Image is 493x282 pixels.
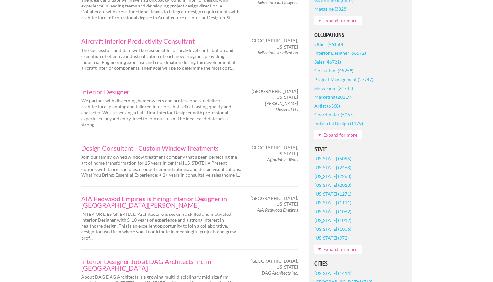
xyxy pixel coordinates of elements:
[250,38,298,50] span: [GEOGRAPHIC_DATA], [US_STATE]
[81,38,241,44] a: Aircraft Interior Productivity Consultant
[314,110,354,119] a: Coordinator (5067)
[314,233,349,242] a: [US_STATE] (972)
[314,245,362,254] a: Expand for more
[81,47,241,71] p: The successful candidate will be responsible for high-level contribution and execution of effecti...
[81,98,241,127] p: We partner with discerning homeowners and professionals to deliver architectural planning and tai...
[81,88,241,95] a: Interior Designer
[314,163,351,172] a: [US_STATE] (2468)
[314,130,362,139] a: Expand for more
[251,88,298,100] span: [GEOGRAPHIC_DATA] , [US_STATE]
[267,157,298,162] em: Affordable Blinds
[314,189,351,198] a: [US_STATE] (1271)
[314,16,362,25] a: Expand for more
[314,154,351,163] a: [US_STATE] (5096)
[314,101,340,110] a: Artist (6368)
[314,172,351,181] a: [US_STATE] (2268)
[314,49,366,57] a: Interior Designer (66572)
[314,75,373,84] a: Project Management (27747)
[257,207,298,213] em: AIA Redwood Empire’s
[81,211,241,241] p: INTERIOR DESIGNERTLCD Architecture is seeking a skilled and motivated Interior Designer with 5-10...
[262,270,298,275] em: DAG Architects Inc.
[250,258,298,270] span: [GEOGRAPHIC_DATA], [US_STATE]
[314,66,353,75] a: Consultant (45259)
[314,146,407,152] h5: State
[314,198,351,207] a: [US_STATE] (1111)
[265,100,298,112] em: [PERSON_NAME] Designs LLC
[81,154,241,178] p: Join our family-owned window treatment company that's been perfecting the art of home transformat...
[81,195,241,208] a: AIA Redwood Empire’s is hiring: Interior Designer in [GEOGRAPHIC_DATA][PERSON_NAME]
[314,261,407,267] h5: Cities
[258,50,298,55] em: beBeeIndustrialization
[314,5,348,13] a: Magazine (3328)
[314,32,407,38] h5: Occupations
[314,84,353,93] a: Showroom (21748)
[250,195,298,207] span: [GEOGRAPHIC_DATA], [US_STATE]
[314,181,351,189] a: [US_STATE] (2018)
[314,40,343,49] a: Other (96150)
[314,93,352,101] a: Marketing (20219)
[314,225,351,233] a: [US_STATE] (1006)
[314,57,341,66] a: Sales (46721)
[314,207,351,216] a: [US_STATE] (1062)
[314,119,363,128] a: Industrial Design (1179)
[250,145,298,156] span: [GEOGRAPHIC_DATA], [US_STATE]
[81,145,241,151] a: Design Consultant - Custom Window Treatments
[81,258,241,271] a: Interior Designer Job at DAG Architects Inc. in [GEOGRAPHIC_DATA]
[314,216,351,225] a: [US_STATE] (1012)
[314,269,351,277] a: [US_STATE] (1414)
